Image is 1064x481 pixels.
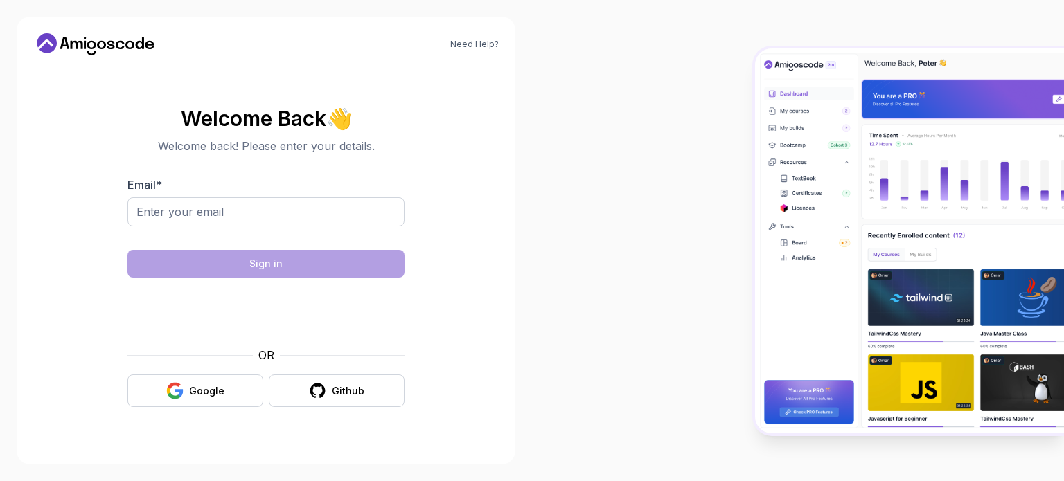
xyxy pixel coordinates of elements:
[127,374,263,407] button: Google
[450,39,499,50] a: Need Help?
[269,374,405,407] button: Github
[127,107,405,129] h2: Welcome Back
[755,48,1064,433] img: Amigoscode Dashboard
[127,178,162,192] label: Email *
[249,257,283,271] div: Sign in
[127,197,405,226] input: Enter your email
[189,384,224,398] div: Google
[161,286,371,338] iframe: Widget containing checkbox for hCaptcha security challenge
[33,33,158,55] a: Home link
[332,384,364,398] div: Github
[324,105,355,133] span: 👋
[127,250,405,278] button: Sign in
[258,347,274,363] p: OR
[127,138,405,154] p: Welcome back! Please enter your details.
